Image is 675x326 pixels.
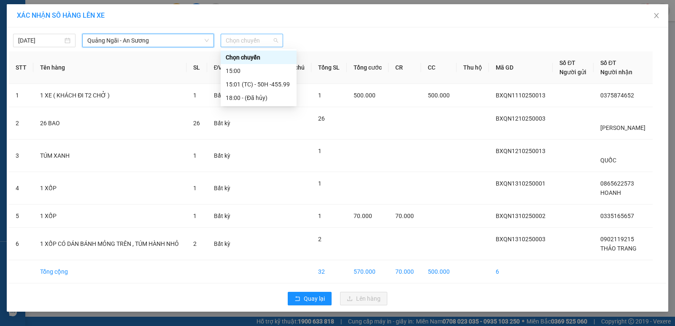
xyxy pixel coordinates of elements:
td: Bất kỳ [207,228,237,260]
th: CC [421,51,456,84]
th: Mã GD [489,51,553,84]
td: Tổng cộng [33,260,186,283]
span: Số ĐT [559,59,575,66]
span: Chọn chuyến [226,34,278,47]
span: 1 [193,213,197,219]
span: 26 [318,115,325,122]
th: Thu hộ [456,51,489,84]
td: 32 [311,260,346,283]
span: down [204,38,209,43]
td: 6 [9,228,33,260]
th: Tổng cước [347,51,389,84]
button: rollbackQuay lại [288,292,332,305]
span: 1 [193,152,197,159]
td: TÚM XANH [33,140,186,172]
span: 1 [193,92,197,99]
span: THẢO TRANG [600,245,637,252]
span: 1 [318,92,321,99]
th: SL [186,51,207,84]
td: 26 BAO [33,107,186,140]
span: 2 [193,240,197,247]
span: 500.000 [354,92,375,99]
span: rollback [294,296,300,302]
td: 1 XỐP [33,205,186,228]
td: Bất kỳ [207,172,237,205]
div: Chọn chuyến [226,53,292,62]
span: BXQN1310250001 [496,180,545,187]
span: 1 [193,185,197,191]
span: BXQN1310250003 [496,236,545,242]
td: 4 [9,172,33,205]
div: 18:00 - (Đã hủy) [226,93,292,102]
td: 500.000 [421,260,456,283]
div: 15:00 [226,66,292,75]
div: 15:01 (TC) - 50H -455.99 [226,80,292,89]
th: Tổng SL [311,51,346,84]
td: Bất kỳ [207,84,237,107]
span: Quay lại [304,294,325,303]
td: 570.000 [347,260,389,283]
td: 1 XỐP [33,172,186,205]
span: 0865622573 [600,180,634,187]
span: 0902119215 [600,236,634,242]
span: Người gửi [559,69,586,75]
td: 1 XE ( KHÁCH ĐI T2 CHỞ ) [33,84,186,107]
td: 70.000 [389,260,421,283]
span: BXQN1210250013 [496,148,545,154]
input: 13/10/2025 [18,36,63,45]
button: uploadLên hàng [340,292,387,305]
span: QUỐC [600,157,616,164]
button: Close [645,4,668,28]
span: [PERSON_NAME] [600,124,645,131]
span: XÁC NHẬN SỐ HÀNG LÊN XE [17,11,105,19]
span: 1 [318,213,321,219]
th: STT [9,51,33,84]
td: 2 [9,107,33,140]
span: HOANH [600,189,621,196]
span: 70.000 [354,213,372,219]
span: BXQN1110250013 [496,92,545,99]
span: Quảng Ngãi - An Sương [87,34,209,47]
span: 1 [318,180,321,187]
th: Tên hàng [33,51,186,84]
th: CR [389,51,421,84]
td: 1 [9,84,33,107]
th: ĐVT [207,51,237,84]
span: close [653,12,660,19]
span: Người nhận [600,69,632,75]
span: 26 [193,120,200,127]
td: 5 [9,205,33,228]
span: 0335165657 [600,213,634,219]
span: 500.000 [428,92,450,99]
td: Bất kỳ [207,107,237,140]
span: 1 [318,148,321,154]
span: 2 [318,236,321,242]
td: Bất kỳ [207,205,237,228]
td: 1 XỐP CÓ DÁN BÁNH MỎNG TRÊN , TÚM HÀNH NHỎ [33,228,186,260]
td: Bất kỳ [207,140,237,172]
td: 6 [489,260,553,283]
span: BXQN1210250003 [496,115,545,122]
span: 0375874652 [600,92,634,99]
div: Chọn chuyến [221,51,297,64]
span: 70.000 [395,213,414,219]
span: Số ĐT [600,59,616,66]
td: 3 [9,140,33,172]
span: BXQN1310250002 [496,213,545,219]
